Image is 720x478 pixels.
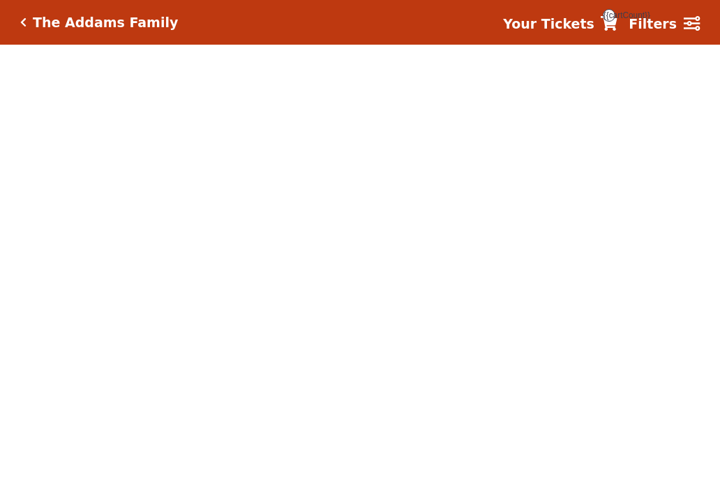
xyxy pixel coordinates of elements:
span: {{cartCount}} [603,9,615,22]
a: Your Tickets {{cartCount}} [503,14,617,34]
strong: Your Tickets [503,16,594,31]
a: Filters [629,14,700,34]
strong: Filters [629,16,677,31]
a: Click here to go back to filters [20,17,27,27]
h5: The Addams Family [33,15,178,31]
